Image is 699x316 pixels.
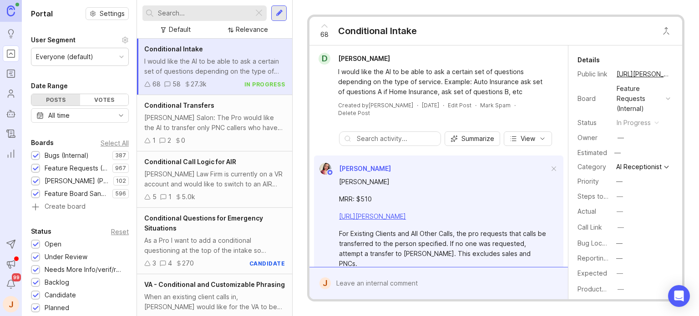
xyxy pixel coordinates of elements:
div: [PERSON_NAME] (Public) [45,176,109,186]
div: in progress [617,118,651,128]
label: Priority [577,177,599,185]
div: MRR: $510 [339,194,549,204]
button: Settings [86,7,129,20]
div: — [618,222,624,232]
div: Status [31,226,51,237]
div: 0 [181,135,185,145]
div: Backlog [45,277,69,287]
div: [PERSON_NAME] Salon: The Pro would like the AI to transfer only PNC callers who have questions ab... [144,113,285,133]
label: ProductboardID [577,285,626,293]
div: I would like the AI to be able to ask a certain set of questions depending on the type of service... [338,67,550,97]
div: — [617,191,623,201]
a: Conditional Call Logic for AIR[PERSON_NAME] Law Firm is currently on a VR account and would like ... [137,151,292,208]
label: Expected [577,269,607,277]
div: As a Pro I want to add a conditional questioning at the top of the intake so emergency calls can ... [144,236,285,256]
div: Posts [31,94,80,105]
div: Boards [31,137,54,148]
div: When an existing client calls in, [PERSON_NAME] would like for the VA to be able to let the calle... [144,292,285,312]
button: Mark Spam [480,101,511,109]
div: Conditional Intake [338,25,417,37]
div: Candidate [45,290,76,300]
span: [PERSON_NAME] [339,165,391,172]
div: Reset [111,229,129,234]
div: Status [577,118,609,128]
p: 102 [116,177,126,185]
div: Relevance [236,25,268,35]
div: Needs More Info/verif/repro [45,265,124,275]
input: Search... [158,8,250,18]
span: 68 [320,30,329,40]
div: AI Receptionist [616,164,662,170]
h1: Portal [31,8,53,19]
div: Open [45,239,61,249]
div: Votes [80,94,129,105]
button: Summarize [445,131,500,146]
div: 1 [152,135,156,145]
div: 3 [152,258,156,268]
label: Actual [577,207,596,215]
span: View [521,134,535,143]
a: Conditional Transfers[PERSON_NAME] Salon: The Pro would like the AI to transfer only PNC callers ... [137,95,292,151]
a: [URL][PERSON_NAME] [614,68,673,80]
div: — [612,147,623,159]
button: Expected [614,267,626,279]
div: 1 [168,192,172,202]
span: Conditional Call Logic for AIR [144,158,236,166]
button: Send to Autopilot [3,236,19,252]
button: Actual [614,206,626,217]
div: Public link [577,69,609,79]
span: Settings [100,9,125,18]
div: [PERSON_NAME] Law Firm is currently on a VR account and would like to switch to an AIR account bu... [144,169,285,189]
div: Board [577,94,609,104]
p: 387 [115,152,126,159]
div: — [618,284,624,294]
label: Call Link [577,223,602,231]
div: Category [577,162,609,172]
button: Notifications [3,276,19,292]
a: Create board [31,203,129,211]
div: — [617,268,623,278]
div: Select All [101,140,129,145]
div: All time [48,110,70,120]
button: Call Link [615,221,627,233]
a: [DATE] [422,101,439,109]
div: Feature Board Sandbox [DATE] [45,189,108,199]
div: Created by [PERSON_NAME] [338,101,413,109]
button: J [3,296,19,312]
a: Zuleica Garcia[PERSON_NAME] [314,163,391,175]
button: ProductboardID [615,283,627,295]
div: · [475,101,476,109]
span: Conditional Intake [144,45,203,53]
div: 68 [152,79,161,89]
a: Conditional Questions for Emergency SituationsAs a Pro I want to add a conditional questioning at... [137,208,292,274]
div: 58 [172,79,181,89]
div: Estimated [577,150,607,156]
div: — [617,206,623,216]
div: Default [169,25,191,35]
p: 596 [115,190,126,197]
a: Portal [3,45,19,62]
div: Feature Requests (Internal) [45,163,108,173]
p: 967 [115,165,126,172]
div: candidate [249,260,285,267]
span: VA - Conditional and Customizable Phrasing [144,281,285,288]
span: Summarize [461,134,494,143]
label: Bug Location [577,239,617,247]
span: Conditional Questions for Emergency Situations [144,214,263,232]
div: Delete Post [338,109,370,117]
div: 5.0k [182,192,195,202]
button: Announcements [3,256,19,272]
a: Conditional IntakeI would like the AI to be able to ask a certain set of questions depending on t... [137,39,292,95]
div: Details [577,55,600,65]
svg: toggle icon [114,112,128,119]
button: Close button [657,22,675,40]
div: — [616,253,623,263]
button: Steps to Reproduce [614,191,626,202]
div: 270 [182,258,194,268]
a: Ideas [3,25,19,42]
div: D [319,53,330,65]
a: Changelog [3,125,19,142]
